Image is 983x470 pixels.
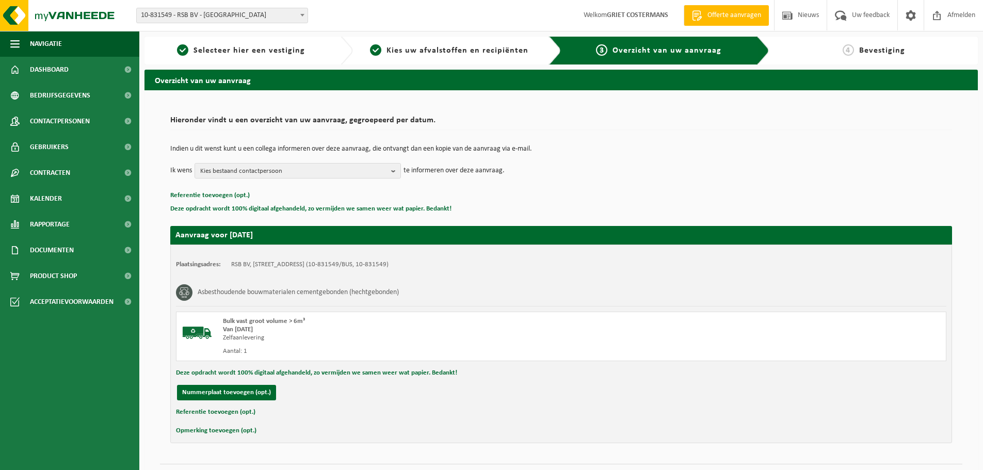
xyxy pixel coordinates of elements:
div: Zelfaanlevering [223,334,603,342]
span: Offerte aanvragen [705,10,764,21]
button: Opmerking toevoegen (opt.) [176,424,256,437]
h3: Asbesthoudende bouwmaterialen cementgebonden (hechtgebonden) [198,284,399,301]
button: Referentie toevoegen (opt.) [176,406,255,419]
span: Product Shop [30,263,77,289]
div: Aantal: 1 [223,347,603,355]
p: te informeren over deze aanvraag. [404,163,505,179]
span: Bevestiging [859,46,905,55]
span: Overzicht van uw aanvraag [613,46,721,55]
strong: Aanvraag voor [DATE] [175,231,253,239]
span: 4 [843,44,854,56]
span: Navigatie [30,31,62,57]
img: BL-SO-LV.png [182,317,213,348]
h2: Hieronder vindt u een overzicht van uw aanvraag, gegroepeerd per datum. [170,116,952,130]
span: 10-831549 - RSB BV - LUBBEEK [136,8,308,23]
span: Contracten [30,160,70,186]
span: Kies bestaand contactpersoon [200,164,387,179]
span: Kies uw afvalstoffen en recipiënten [386,46,528,55]
span: Rapportage [30,212,70,237]
strong: Van [DATE] [223,326,253,333]
span: Contactpersonen [30,108,90,134]
a: 2Kies uw afvalstoffen en recipiënten [358,44,541,57]
span: Bedrijfsgegevens [30,83,90,108]
button: Deze opdracht wordt 100% digitaal afgehandeld, zo vermijden we samen weer wat papier. Bedankt! [176,366,457,380]
h2: Overzicht van uw aanvraag [144,70,978,90]
a: Offerte aanvragen [684,5,769,26]
span: Dashboard [30,57,69,83]
p: Ik wens [170,163,192,179]
span: Acceptatievoorwaarden [30,289,114,315]
button: Referentie toevoegen (opt.) [170,189,250,202]
p: Indien u dit wenst kunt u een collega informeren over deze aanvraag, die ontvangt dan een kopie v... [170,145,952,153]
span: Kalender [30,186,62,212]
span: Selecteer hier een vestiging [194,46,305,55]
td: RSB BV, [STREET_ADDRESS] (10-831549/BUS, 10-831549) [231,261,389,269]
button: Nummerplaat toevoegen (opt.) [177,385,276,400]
button: Kies bestaand contactpersoon [195,163,401,179]
button: Deze opdracht wordt 100% digitaal afgehandeld, zo vermijden we samen weer wat papier. Bedankt! [170,202,452,216]
strong: Plaatsingsadres: [176,261,221,268]
span: 2 [370,44,381,56]
span: 1 [177,44,188,56]
strong: GRIET COSTERMANS [607,11,668,19]
span: Gebruikers [30,134,69,160]
a: 1Selecteer hier een vestiging [150,44,332,57]
span: 3 [596,44,607,56]
span: Documenten [30,237,74,263]
span: 10-831549 - RSB BV - LUBBEEK [137,8,308,23]
span: Bulk vast groot volume > 6m³ [223,318,305,325]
